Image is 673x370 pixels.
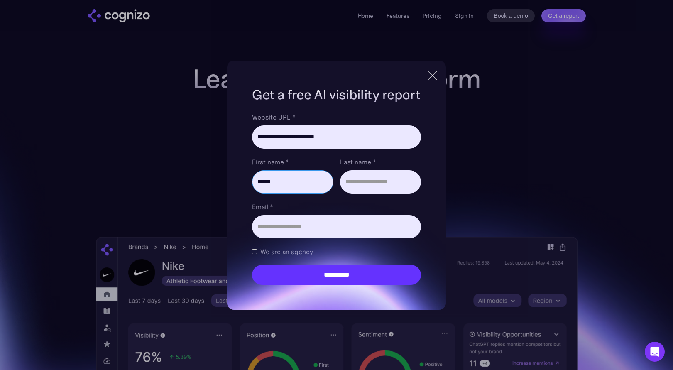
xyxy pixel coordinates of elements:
[252,86,421,104] h1: Get a free AI visibility report
[252,202,421,212] label: Email *
[252,112,421,122] label: Website URL *
[645,342,665,362] div: Open Intercom Messenger
[252,112,421,285] form: Brand Report Form
[340,157,421,167] label: Last name *
[252,157,333,167] label: First name *
[260,247,313,257] span: We are an agency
